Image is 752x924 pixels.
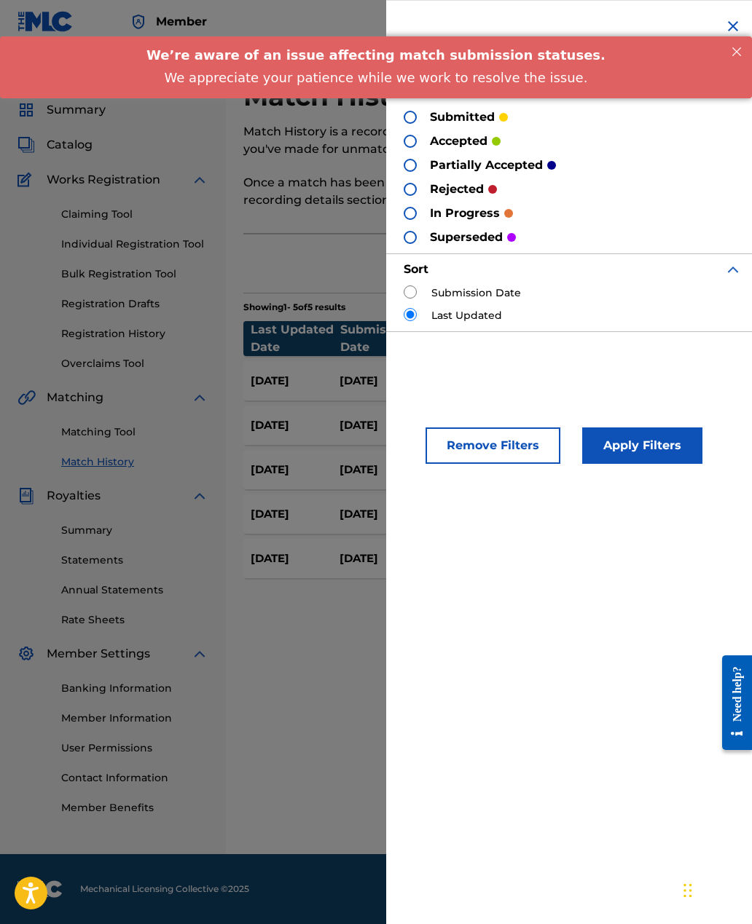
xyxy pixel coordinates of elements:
[251,321,340,356] div: Last Updated Date
[430,181,484,198] p: rejected
[430,157,543,174] p: partially accepted
[17,136,35,154] img: Catalog
[251,462,340,478] div: [DATE]
[61,237,208,252] a: Individual Registration Tool
[724,261,742,278] img: expand
[340,550,428,567] div: [DATE]
[61,612,208,628] a: Rate Sheets
[340,417,428,434] div: [DATE]
[191,645,208,663] img: expand
[430,133,487,150] p: accepted
[17,101,35,119] img: Summary
[47,171,160,189] span: Works Registration
[47,136,93,154] span: Catalog
[431,285,521,301] label: Submission Date
[61,296,208,312] a: Registration Drafts
[17,11,74,32] img: MLC Logo
[61,553,208,568] a: Statements
[251,506,340,523] div: [DATE]
[61,681,208,696] a: Banking Information
[711,643,752,763] iframe: Resource Center
[679,854,752,924] iframe: Chat Widget
[340,373,428,390] div: [DATE]
[61,266,208,282] a: Bulk Registration Tool
[404,36,742,62] h3: Filter
[156,13,207,30] span: Member
[340,506,428,523] div: [DATE]
[724,17,742,35] img: close
[430,205,500,222] p: in progress
[251,550,340,567] div: [DATE]
[191,171,208,189] img: expand
[61,326,208,341] a: Registration History
[431,308,502,323] label: Last Updated
[17,389,36,406] img: Matching
[426,427,560,464] button: Remove Filters
[61,711,208,726] a: Member Information
[17,487,35,505] img: Royalties
[404,262,428,276] strong: Sort
[684,869,692,912] div: Drag
[61,207,208,222] a: Claiming Tool
[430,229,503,246] p: superseded
[243,174,615,209] p: Once a match has been approved it will appear in the recording details section of the work within...
[146,11,606,26] span: We’re aware of an issue affecting match submission statuses.
[430,108,495,126] p: submitted
[130,13,147,31] img: Top Rightsholder
[243,123,615,158] p: Match History is a record of recent match suggestions that you've made for unmatched recording gr...
[251,417,340,434] div: [DATE]
[61,583,208,598] a: Annual Statements
[243,301,345,314] p: Showing 1 - 5 of 5 results
[61,770,208,786] a: Contact Information
[47,101,106,119] span: Summary
[61,425,208,440] a: Matching Tool
[17,645,35,663] img: Member Settings
[582,427,702,464] button: Apply Filters
[17,101,106,119] a: SummarySummary
[80,882,249,896] span: Mechanical Licensing Collective © 2025
[340,462,428,478] div: [DATE]
[47,645,150,663] span: Member Settings
[17,136,93,154] a: CatalogCatalog
[251,373,340,390] div: [DATE]
[191,487,208,505] img: expand
[17,880,63,898] img: logo
[61,741,208,756] a: User Permissions
[165,33,588,49] span: We appreciate your patience while we work to resolve the issue.
[61,356,208,371] a: Overclaims Tool
[340,321,430,356] div: Submission Date
[47,487,101,505] span: Royalties
[17,171,36,189] img: Works Registration
[61,523,208,538] a: Summary
[61,454,208,470] a: Match History
[47,389,103,406] span: Matching
[191,389,208,406] img: expand
[61,800,208,816] a: Member Benefits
